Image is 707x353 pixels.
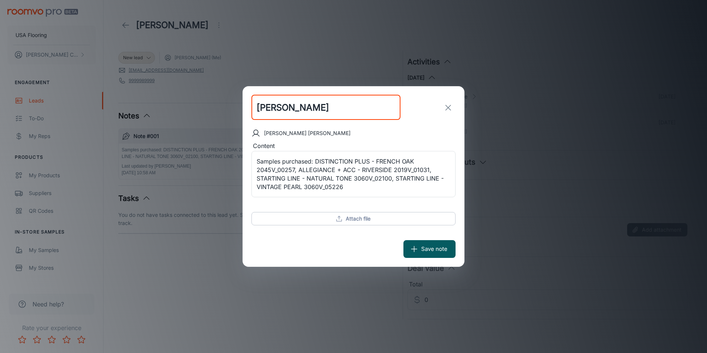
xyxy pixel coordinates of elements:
textarea: Samples purchased: DISTINCTION PLUS - FRENCH OAK 2045V_00257, ALLEGIANCE + ACC - RIVERSIDE 2019V_... [257,157,450,191]
p: [PERSON_NAME] [PERSON_NAME] [264,129,351,137]
button: exit [441,100,456,115]
div: Content [251,141,456,151]
input: Title [251,95,400,120]
button: Attach file [251,212,456,225]
button: Save note [403,240,456,258]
